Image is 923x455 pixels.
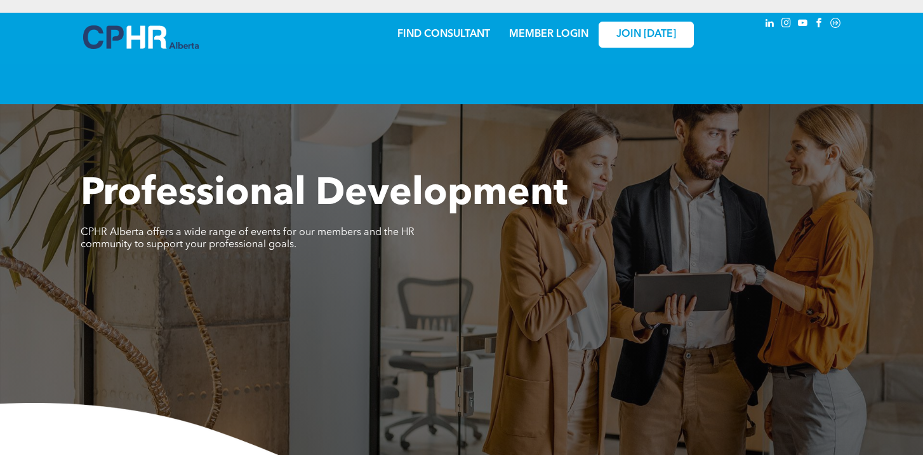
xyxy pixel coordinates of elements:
[83,25,199,49] img: A blue and white logo for cp alberta
[599,22,694,48] a: JOIN [DATE]
[812,16,826,33] a: facebook
[795,16,809,33] a: youtube
[762,16,776,33] a: linkedin
[779,16,793,33] a: instagram
[397,29,490,39] a: FIND CONSULTANT
[616,29,676,41] span: JOIN [DATE]
[509,29,588,39] a: MEMBER LOGIN
[828,16,842,33] a: Social network
[81,175,568,214] span: Professional Development
[81,227,415,250] span: CPHR Alberta offers a wide range of events for our members and the HR community to support your p...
